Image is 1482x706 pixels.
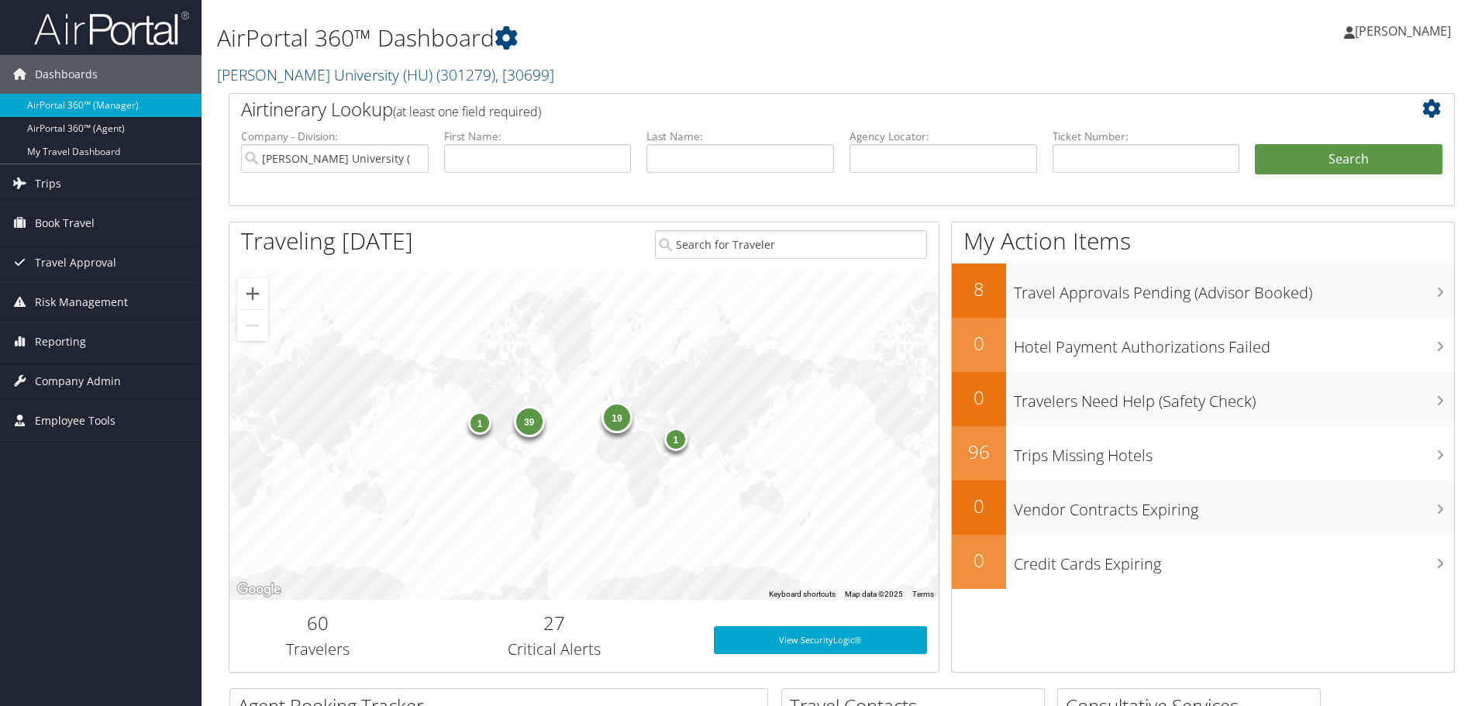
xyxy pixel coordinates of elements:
[655,230,927,259] input: Search for Traveler
[952,493,1006,519] h2: 0
[952,547,1006,573] h2: 0
[952,372,1454,426] a: 0Travelers Need Help (Safety Check)
[35,322,86,361] span: Reporting
[952,225,1454,257] h1: My Action Items
[436,64,495,85] span: ( 301279 )
[664,427,688,450] div: 1
[952,426,1454,480] a: 96Trips Missing Hotels
[419,610,691,636] h2: 27
[1014,491,1454,521] h3: Vendor Contracts Expiring
[35,243,116,282] span: Travel Approval
[952,330,1006,356] h2: 0
[35,164,61,203] span: Trips
[912,590,934,598] a: Terms (opens in new tab)
[35,283,128,322] span: Risk Management
[514,406,545,437] div: 39
[217,22,1050,54] h1: AirPortal 360™ Dashboard
[845,590,903,598] span: Map data ©2025
[444,129,632,144] label: First Name:
[217,64,554,85] a: [PERSON_NAME] University (HU)
[241,225,413,257] h1: Traveling [DATE]
[241,96,1340,122] h2: Airtinerary Lookup
[1014,437,1454,467] h3: Trips Missing Hotels
[237,278,268,309] button: Zoom in
[237,310,268,341] button: Zoom out
[1014,329,1454,358] h3: Hotel Payment Authorizations Failed
[1014,383,1454,412] h3: Travelers Need Help (Safety Check)
[35,55,98,94] span: Dashboards
[1355,22,1451,40] span: [PERSON_NAME]
[714,626,927,654] a: View SecurityLogic®
[1014,546,1454,575] h3: Credit Cards Expiring
[952,384,1006,411] h2: 0
[601,402,632,433] div: 19
[952,439,1006,465] h2: 96
[952,318,1454,372] a: 0Hotel Payment Authorizations Failed
[952,535,1454,589] a: 0Credit Cards Expiring
[952,276,1006,302] h2: 8
[468,412,491,435] div: 1
[35,204,95,243] span: Book Travel
[646,129,834,144] label: Last Name:
[393,103,541,120] span: (at least one field required)
[850,129,1037,144] label: Agency Locator:
[952,263,1454,318] a: 8Travel Approvals Pending (Advisor Booked)
[1014,274,1454,304] h3: Travel Approvals Pending (Advisor Booked)
[35,401,115,440] span: Employee Tools
[769,589,836,600] button: Keyboard shortcuts
[35,362,121,401] span: Company Admin
[1344,8,1466,54] a: [PERSON_NAME]
[241,639,395,660] h3: Travelers
[233,580,284,600] a: Open this area in Google Maps (opens a new window)
[952,480,1454,535] a: 0Vendor Contracts Expiring
[1053,129,1240,144] label: Ticket Number:
[495,64,554,85] span: , [ 30699 ]
[419,639,691,660] h3: Critical Alerts
[1255,144,1442,175] button: Search
[34,10,189,46] img: airportal-logo.png
[233,580,284,600] img: Google
[241,129,429,144] label: Company - Division:
[241,610,395,636] h2: 60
